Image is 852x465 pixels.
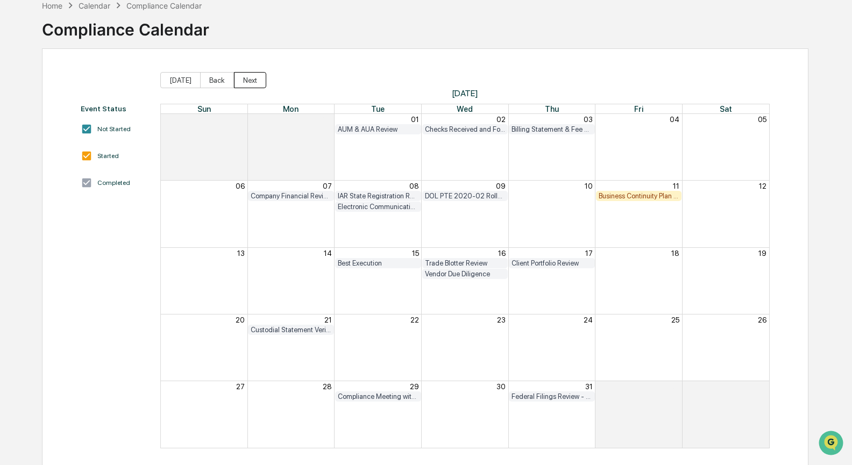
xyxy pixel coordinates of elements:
button: 16 [498,249,506,257]
div: Month View [160,104,770,448]
button: 30 [496,382,506,391]
span: Preclearance [22,135,69,146]
div: Compliance Meeting with Management [338,392,418,400]
img: 1746055101610-c473b297-6a78-478c-a979-82029cc54cd1 [11,82,30,102]
button: 22 [410,316,419,324]
button: 04 [670,115,679,124]
button: 29 [410,382,419,391]
div: Completed [97,179,130,187]
button: 17 [585,249,593,257]
button: 31 [585,382,593,391]
div: Federal Filings Review - 13F [512,392,592,400]
div: Compliance Calendar [126,1,202,10]
div: 🗄️ [78,137,87,145]
button: 20 [236,316,245,324]
button: Start new chat [183,85,196,98]
div: Started [97,152,119,160]
iframe: Open customer support [818,430,847,459]
button: 02 [757,382,766,391]
button: 26 [758,316,766,324]
span: Attestations [89,135,133,146]
div: 🔎 [11,157,19,166]
span: [DATE] [160,88,770,98]
button: 13 [237,249,245,257]
button: 21 [324,316,332,324]
a: Powered byPylon [76,182,130,190]
button: 25 [671,316,679,324]
span: Mon [283,104,299,113]
button: 02 [496,115,506,124]
div: We're available if you need us! [37,93,136,102]
div: Company Financial Review [251,192,331,200]
div: AUM & AUA Review [338,125,418,133]
div: Business Continuity Plan Review & Test [599,192,679,200]
button: 30 [323,115,332,124]
button: 29 [236,115,245,124]
span: Wed [457,104,473,113]
button: 19 [758,249,766,257]
span: Fri [634,104,643,113]
button: 01 [411,115,419,124]
button: 12 [759,182,766,190]
span: Tue [371,104,385,113]
button: 23 [497,316,506,324]
button: 28 [323,382,332,391]
span: Sun [197,104,211,113]
div: Best Execution [338,259,418,267]
button: 08 [409,182,419,190]
div: DOL PTE 2020-02 Rollover & IRA to IRA Account Review [425,192,506,200]
button: 27 [236,382,245,391]
div: Vendor Due Diligence [425,270,506,278]
button: [DATE] [160,72,201,88]
button: 07 [323,182,332,190]
button: 15 [412,249,419,257]
button: 09 [496,182,506,190]
span: Data Lookup [22,156,68,167]
a: 🔎Data Lookup [6,152,72,171]
div: Custodial Statement Verification [251,326,331,334]
button: Next [234,72,266,88]
div: Home [42,1,62,10]
div: Compliance Calendar [42,11,209,39]
div: Billing Statement & Fee Calculations Report Review [512,125,592,133]
button: 01 [671,382,679,391]
button: 06 [236,182,245,190]
div: IAR State Registration Review [338,192,418,200]
div: Electronic Communication Review [338,203,418,211]
button: 14 [324,249,332,257]
div: 🖐️ [11,137,19,145]
div: Calendar [79,1,110,10]
div: Event Status [81,104,150,113]
div: Checks Received and Forwarded Log [425,125,506,133]
div: Start new chat [37,82,176,93]
button: 11 [673,182,679,190]
button: 03 [584,115,593,124]
button: 24 [584,316,593,324]
span: Sat [720,104,732,113]
button: 10 [585,182,593,190]
span: Thu [545,104,559,113]
div: Trade Blotter Review [425,259,506,267]
p: How can we help? [11,23,196,40]
div: Not Started [97,125,131,133]
span: Pylon [107,182,130,190]
button: Back [200,72,234,88]
a: 🗄️Attestations [74,131,138,151]
button: 18 [671,249,679,257]
div: Client Portfolio Review [512,259,592,267]
a: 🖐️Preclearance [6,131,74,151]
button: 05 [758,115,766,124]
